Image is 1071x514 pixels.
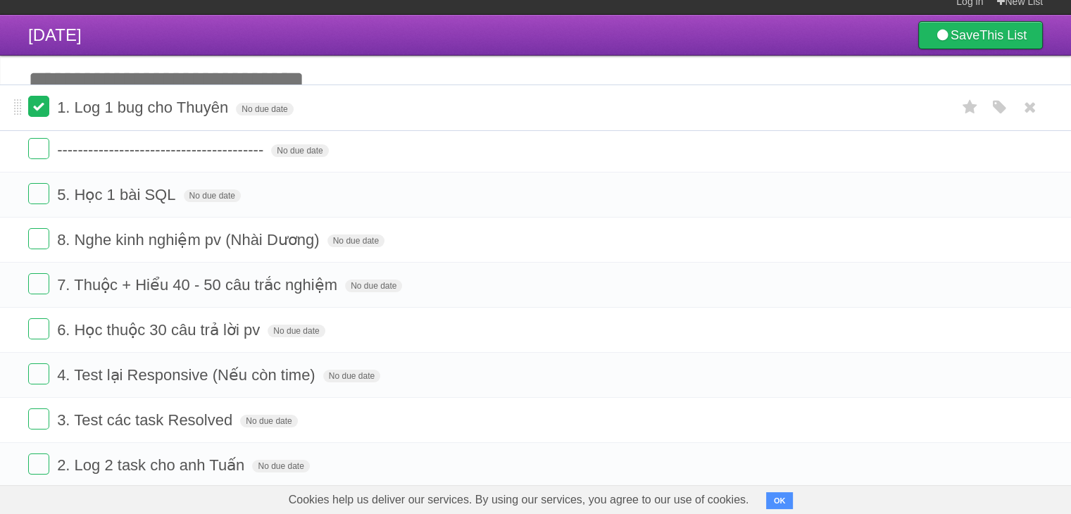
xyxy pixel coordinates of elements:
span: 7. Thuộc + Hiểu 40 - 50 câu trắc nghiệm [57,276,341,294]
a: SaveThis List [918,21,1043,49]
span: No due date [184,189,241,202]
label: Done [28,183,49,204]
label: Star task [957,96,984,119]
span: No due date [252,460,309,472]
label: Done [28,96,49,117]
span: No due date [268,325,325,337]
b: This List [979,28,1027,42]
span: No due date [327,234,384,247]
span: Cookies help us deliver our services. By using our services, you agree to our use of cookies. [275,486,763,514]
span: [DATE] [28,25,82,44]
span: 2. Log 2 task cho anh Tuấn [57,456,248,474]
span: No due date [271,144,328,157]
label: Done [28,273,49,294]
span: 6. Học thuộc 30 câu trả lời pv [57,321,263,339]
span: 8. Nghe kinh nghiệm pv (Nhài Dương) [57,231,322,249]
label: Done [28,363,49,384]
button: OK [766,492,794,509]
span: 4. Test lại Responsive (Nếu còn time) [57,366,319,384]
label: Done [28,228,49,249]
span: 1. Log 1 bug cho Thuyên [57,99,232,116]
label: Done [28,138,49,159]
span: 5. Học 1 bài SQL [57,186,179,203]
span: No due date [323,370,380,382]
span: No due date [345,280,402,292]
label: Done [28,453,49,475]
span: No due date [240,415,297,427]
span: ---------------------------------------- [57,141,267,158]
label: Done [28,318,49,339]
span: 3. Test các task Resolved [57,411,236,429]
label: Done [28,408,49,430]
span: No due date [236,103,293,115]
